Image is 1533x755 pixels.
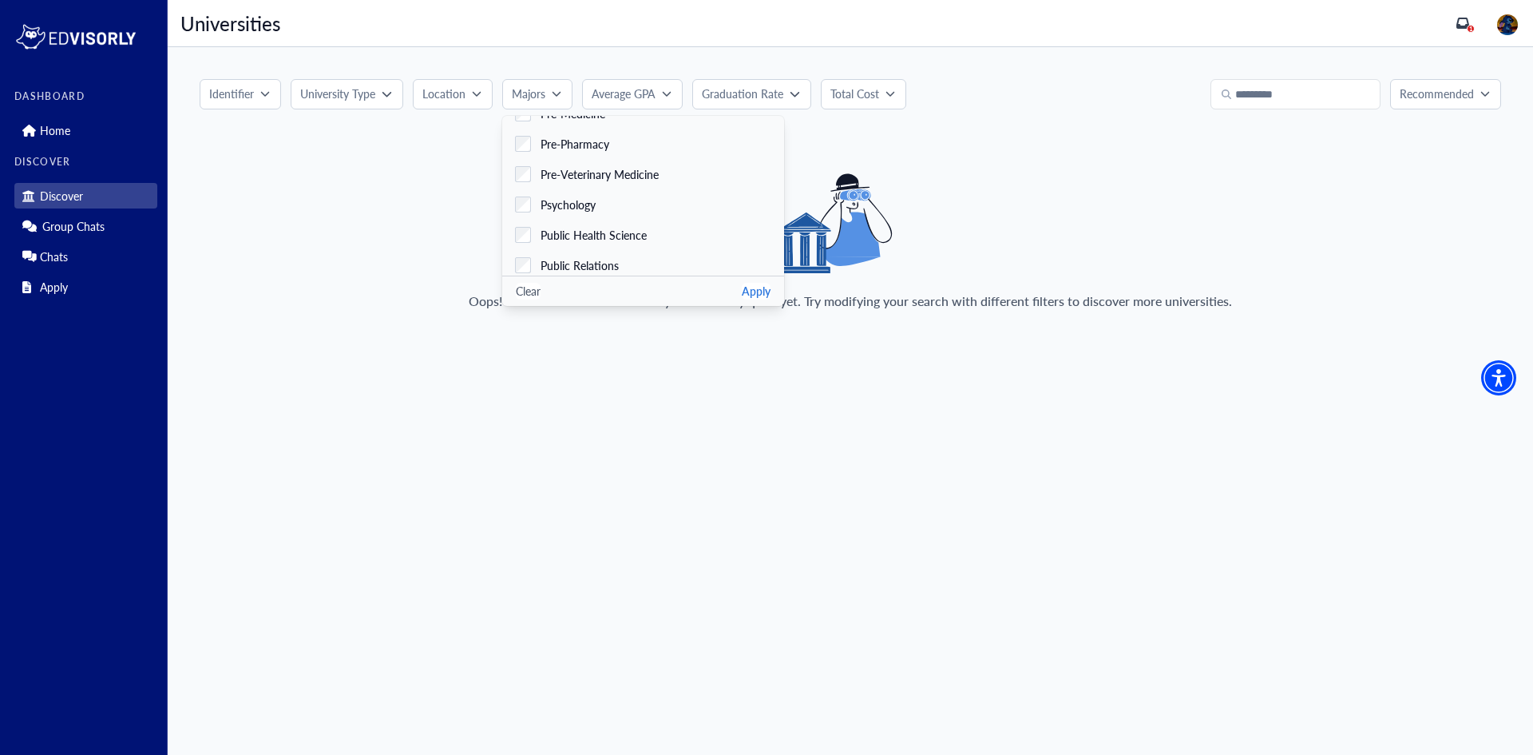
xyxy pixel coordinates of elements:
img: Empty [780,173,921,273]
button: University Type [291,79,402,109]
img: image [1497,14,1518,35]
span: Public Relations [541,257,619,274]
p: Graduation Rate [702,85,783,102]
p: Discover [40,189,83,203]
span: Public Health Science [541,227,647,244]
button: Identifier [200,79,281,109]
p: Oops! We don’t have that university on EdVisorly quite yet. Try modifying your search with differ... [469,292,1232,311]
span: 1 [1469,25,1473,33]
p: Identifier [209,85,254,102]
img: logo [14,21,137,53]
span: Pre-Pharmacy [541,136,609,153]
input: Search [1210,79,1380,109]
button: Apply [742,283,770,300]
button: Location [413,79,493,109]
button: Average GPA [582,79,683,109]
span: Psychology [541,197,596,213]
p: Location [422,85,465,102]
span: Pre-Veterinary Medicine [541,166,659,183]
input: Pre-Veterinary Medicine [515,166,531,182]
div: Home [14,117,157,143]
p: Group Chats [42,220,105,233]
div: Accessibility Menu [1481,360,1516,395]
p: Chats [40,250,68,264]
p: Average GPA [592,85,656,102]
button: Graduation Rate [692,79,810,109]
label: DISCOVER [14,157,157,168]
div: Discover [14,183,157,209]
p: Total Cost [830,85,879,102]
p: Majors [512,85,545,102]
p: University Type [300,85,375,102]
label: DASHBOARD [14,91,157,102]
button: Recommended [1390,79,1501,109]
p: Universities [180,14,280,32]
input: Public Health Science [515,227,531,243]
a: inbox [1456,17,1469,30]
input: Pre-Pharmacy [515,136,531,152]
button: Majors [502,79,572,109]
p: Home [40,124,70,137]
button: Total Cost [821,79,906,109]
div: Group Chats [14,213,157,239]
div: Chats [14,244,157,269]
button: Clear [516,283,541,300]
input: Psychology [515,197,531,213]
div: Majors [502,116,784,306]
input: Public Relations [515,257,531,273]
div: Apply [14,274,157,300]
p: Recommended [1400,85,1474,102]
p: Apply [40,280,68,294]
